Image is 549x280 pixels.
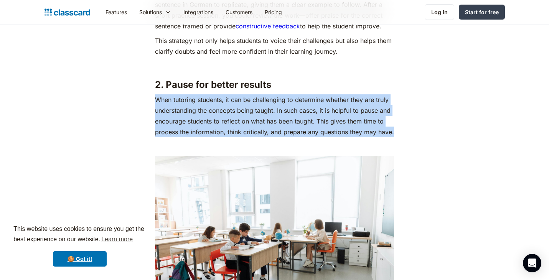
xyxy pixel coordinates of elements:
span: This website uses cookies to ensure you get the best experience on our website. [13,224,146,245]
p: This strategy not only helps students to voice their challenges but also helps them clarify doubt... [155,35,394,57]
a: Log in [425,4,454,20]
div: Log in [431,8,448,16]
a: Pricing [259,3,288,21]
p: ‍ [155,61,394,71]
p: When tutoring students, it can be challenging to determine whether they are truly understanding t... [155,94,394,137]
a: Customers [219,3,259,21]
a: Start for free [459,5,505,20]
div: cookieconsent [6,217,153,274]
a: Features [99,3,133,21]
a: home [45,7,90,18]
a: Integrations [177,3,219,21]
a: learn more about cookies [100,234,134,245]
strong: 2. Pause for better results [155,79,271,90]
div: Start for free [465,8,499,16]
div: Solutions [139,8,162,16]
div: Open Intercom Messenger [523,254,541,272]
p: ‍ [155,141,394,152]
div: Solutions [133,3,177,21]
a: dismiss cookie message [53,251,107,267]
a: constructive feedback [236,22,300,30]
